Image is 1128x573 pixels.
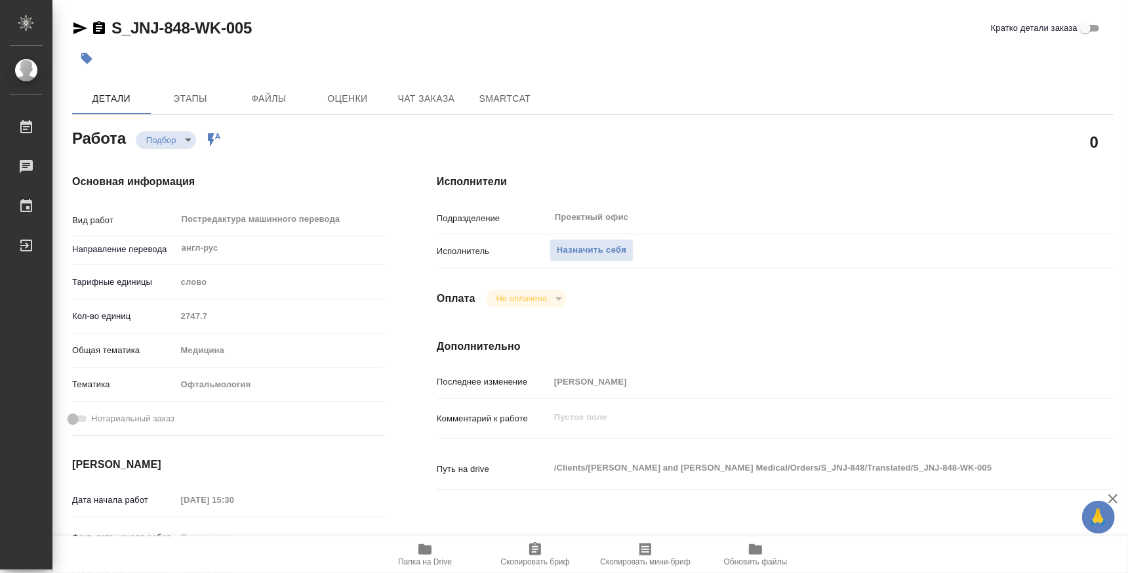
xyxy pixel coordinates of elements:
[437,375,550,389] p: Последнее изменение
[550,457,1057,479] textarea: /Clients/[PERSON_NAME] and [PERSON_NAME] Medical/Orders/S_JNJ-848/Translated/S_JNJ-848-WK-005
[437,212,550,225] p: Подразделение
[437,245,550,258] p: Исполнитель
[437,339,1114,354] h4: Дополнительно
[316,91,379,107] span: Оценки
[557,243,626,258] span: Назначить себя
[80,91,143,107] span: Детали
[437,463,550,476] p: Путь на drive
[72,44,101,73] button: Добавить тэг
[398,557,452,566] span: Папка на Drive
[72,378,176,391] p: Тематика
[72,243,176,256] p: Направление перевода
[550,239,634,262] button: Назначить себя
[437,412,550,425] p: Комментарий к работе
[437,174,1114,190] h4: Исполнители
[176,307,384,326] input: Пустое поле
[550,372,1057,391] input: Пустое поле
[176,528,291,547] input: Пустое поле
[72,125,126,149] h2: Работа
[72,174,384,190] h4: Основная информация
[1087,503,1110,531] span: 🙏
[72,276,176,289] p: Тарифные единицы
[176,373,384,396] div: Офтальмология
[176,339,384,362] div: Медицина
[700,536,811,573] button: Обновить файлы
[473,91,536,107] span: SmartCat
[176,271,384,293] div: слово
[237,91,300,107] span: Файлы
[991,22,1078,35] span: Кратко детали заказа
[437,291,475,307] h4: Оплата
[486,289,567,307] div: Подбор
[724,557,788,566] span: Обновить файлы
[72,310,176,323] p: Кол-во единиц
[1090,131,1098,153] h2: 0
[1082,501,1115,534] button: 🙏
[600,557,690,566] span: Скопировать мини-бриф
[395,91,458,107] span: Чат заказа
[142,135,180,146] button: Подбор
[370,536,480,573] button: Папка на Drive
[480,536,590,573] button: Скопировать бриф
[176,490,291,509] input: Пустое поле
[72,344,176,357] p: Общая тематика
[91,20,107,36] button: Скопировать ссылку
[91,412,174,425] span: Нотариальный заказ
[500,557,569,566] span: Скопировать бриф
[111,19,252,37] a: S_JNJ-848-WK-005
[72,20,88,36] button: Скопировать ссылку для ЯМессенджера
[72,531,176,544] p: Факт. дата начала работ
[493,293,551,304] button: Не оплачена
[590,536,700,573] button: Скопировать мини-бриф
[136,131,196,149] div: Подбор
[72,494,176,507] p: Дата начала работ
[159,91,222,107] span: Этапы
[72,457,384,473] h4: [PERSON_NAME]
[72,214,176,227] p: Вид работ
